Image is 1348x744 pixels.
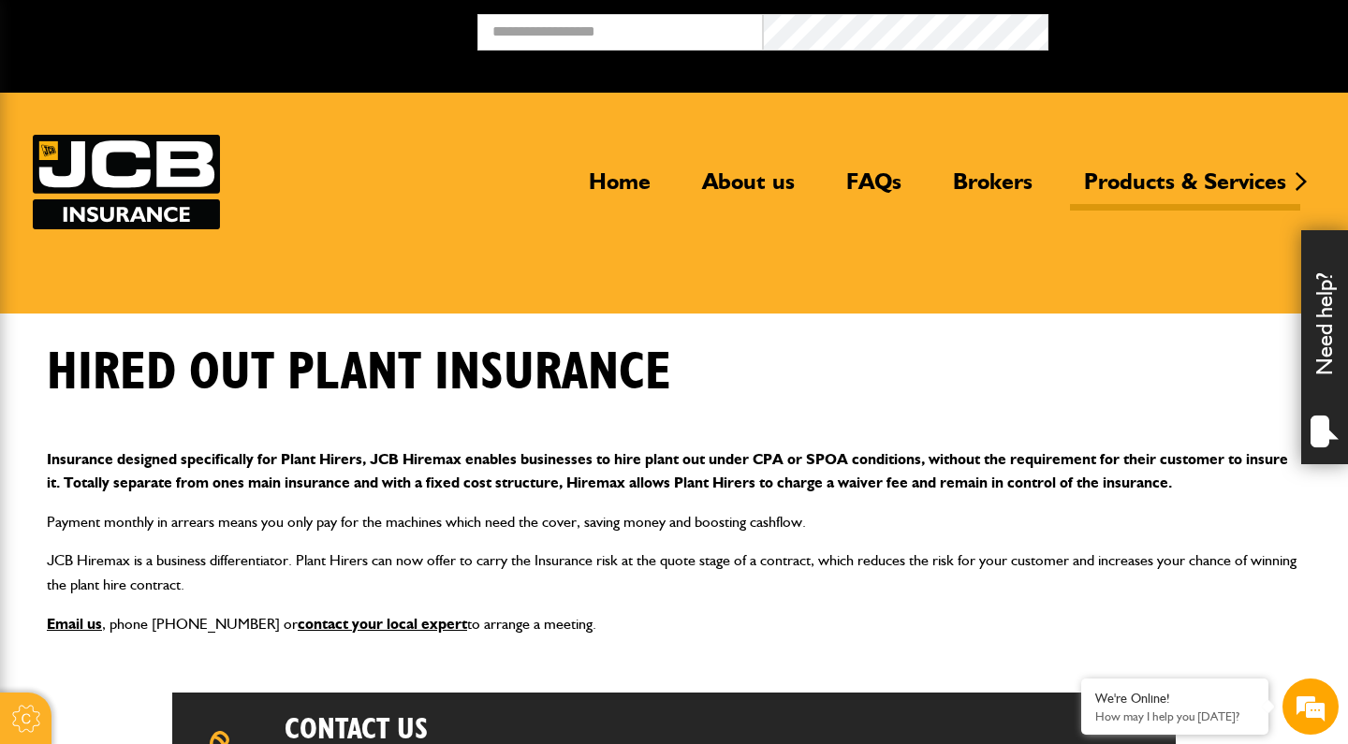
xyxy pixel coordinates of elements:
div: Need help? [1301,230,1348,464]
a: JCB Insurance Services [33,135,220,229]
a: FAQs [832,168,916,211]
img: JCB Insurance Services logo [33,135,220,229]
p: Insurance designed specifically for Plant Hirers, JCB Hiremax enables businesses to hire plant ou... [47,447,1301,495]
a: Home [575,168,665,211]
div: We're Online! [1095,691,1254,707]
a: About us [688,168,809,211]
p: Payment monthly in arrears means you only pay for the machines which need the cover, saving money... [47,510,1301,534]
a: contact your local expert [298,615,467,633]
button: Broker Login [1048,14,1334,43]
p: , phone [PHONE_NUMBER] or to arrange a meeting. [47,612,1301,636]
p: JCB Hiremax is a business differentiator. Plant Hirers can now offer to carry the Insurance risk ... [47,548,1301,596]
a: Products & Services [1070,168,1300,211]
h1: Hired out plant insurance [47,342,671,404]
a: Brokers [939,168,1047,211]
p: How may I help you today? [1095,709,1254,723]
a: Email us [47,615,102,633]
